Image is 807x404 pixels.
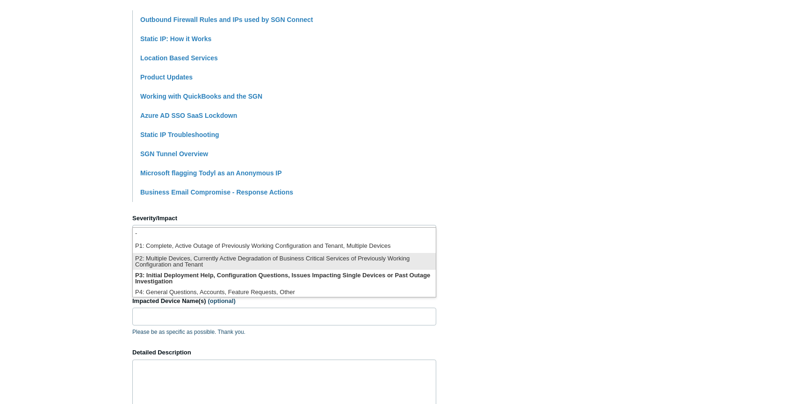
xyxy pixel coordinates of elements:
a: Static IP Troubleshooting [140,131,219,138]
span: (optional) [208,297,236,304]
a: Business Email Compromise - Response Actions [140,188,293,196]
li: - [133,228,436,240]
a: Azure AD SSO SaaS Lockdown [140,112,237,119]
li: P4: General Questions, Accounts, Feature Requests, Other [133,287,436,299]
a: SGN Tunnel Overview [140,150,208,158]
li: P3: Initial Deployment Help, Configuration Questions, Issues Impacting Single Devices or Past Out... [133,270,436,287]
a: Outbound Firewall Rules and IPs used by SGN Connect [140,16,313,23]
a: Working with QuickBooks and the SGN [140,93,262,100]
label: Detailed Description [132,348,436,357]
li: P2: Multiple Devices, Currently Active Degradation of Business Critical Services of Previously Wo... [133,253,436,270]
li: P1: Complete, Active Outage of Previously Working Configuration and Tenant, Multiple Devices [133,240,436,253]
label: Impacted Device Name(s) [132,296,436,306]
label: Severity/Impact [132,214,436,223]
a: Microsoft flagging Todyl as an Anonymous IP [140,169,282,177]
a: Static IP: How it Works [140,35,211,43]
p: Please be as specific as possible. Thank you. [132,328,436,336]
a: Product Updates [140,73,193,81]
a: Location Based Services [140,54,218,62]
a: P3: Initial Deployment Help, Configuration Questions, Issues Impacting Single Devices or Past Out... [132,225,436,244]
